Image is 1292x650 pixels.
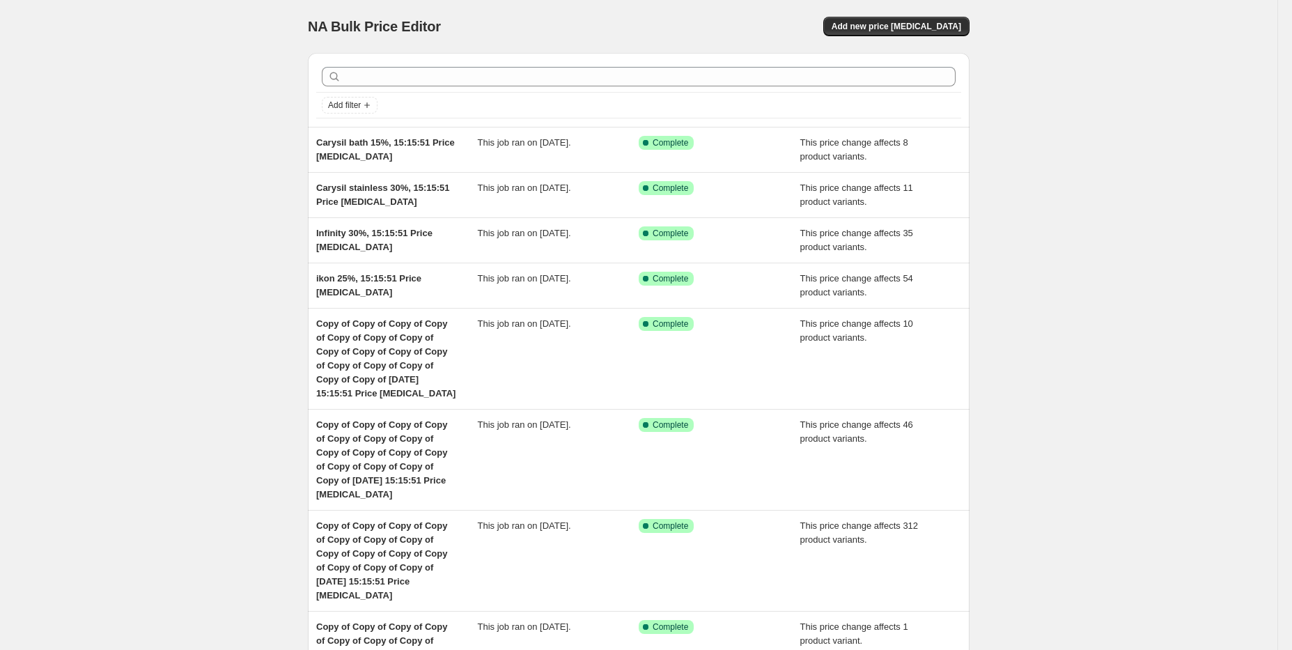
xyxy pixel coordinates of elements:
span: ikon 25%, 15:15:51 Price [MEDICAL_DATA] [316,273,421,297]
span: This job ran on [DATE]. [478,520,571,531]
span: Complete [653,228,688,239]
span: Carysil stainless 30%, 15:15:51 Price [MEDICAL_DATA] [316,183,450,207]
span: This price change affects 11 product variants. [800,183,913,207]
span: Add filter [328,100,361,111]
span: This job ran on [DATE]. [478,273,571,284]
span: NA Bulk Price Editor [308,19,441,34]
span: Complete [653,520,688,532]
span: This price change affects 54 product variants. [800,273,913,297]
span: This price change affects 312 product variants. [800,520,919,545]
span: This job ran on [DATE]. [478,183,571,193]
span: Copy of Copy of Copy of Copy of Copy of Copy of Copy of Copy of Copy of Copy of Copy of Copy of C... [316,318,456,398]
span: This job ran on [DATE]. [478,137,571,148]
span: This price change affects 8 product variants. [800,137,908,162]
span: Complete [653,318,688,330]
span: This job ran on [DATE]. [478,318,571,329]
span: Add new price [MEDICAL_DATA] [832,21,961,32]
span: Complete [653,419,688,431]
span: Copy of Copy of Copy of Copy of Copy of Copy of Copy of Copy of Copy of Copy of Copy of Copy of C... [316,419,447,500]
span: This price change affects 46 product variants. [800,419,913,444]
button: Add new price [MEDICAL_DATA] [823,17,970,36]
span: Infinity 30%, 15:15:51 Price [MEDICAL_DATA] [316,228,433,252]
span: This job ran on [DATE]. [478,419,571,430]
span: This job ran on [DATE]. [478,621,571,632]
span: Complete [653,183,688,194]
span: This job ran on [DATE]. [478,228,571,238]
span: Complete [653,273,688,284]
span: Complete [653,621,688,633]
span: This price change affects 35 product variants. [800,228,913,252]
button: Add filter [322,97,378,114]
span: This price change affects 1 product variant. [800,621,908,646]
span: Carysil bath 15%, 15:15:51 Price [MEDICAL_DATA] [316,137,455,162]
span: Copy of Copy of Copy of Copy of Copy of Copy of Copy of Copy of Copy of Copy of Copy of Copy of C... [316,520,447,601]
span: This price change affects 10 product variants. [800,318,913,343]
span: Complete [653,137,688,148]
